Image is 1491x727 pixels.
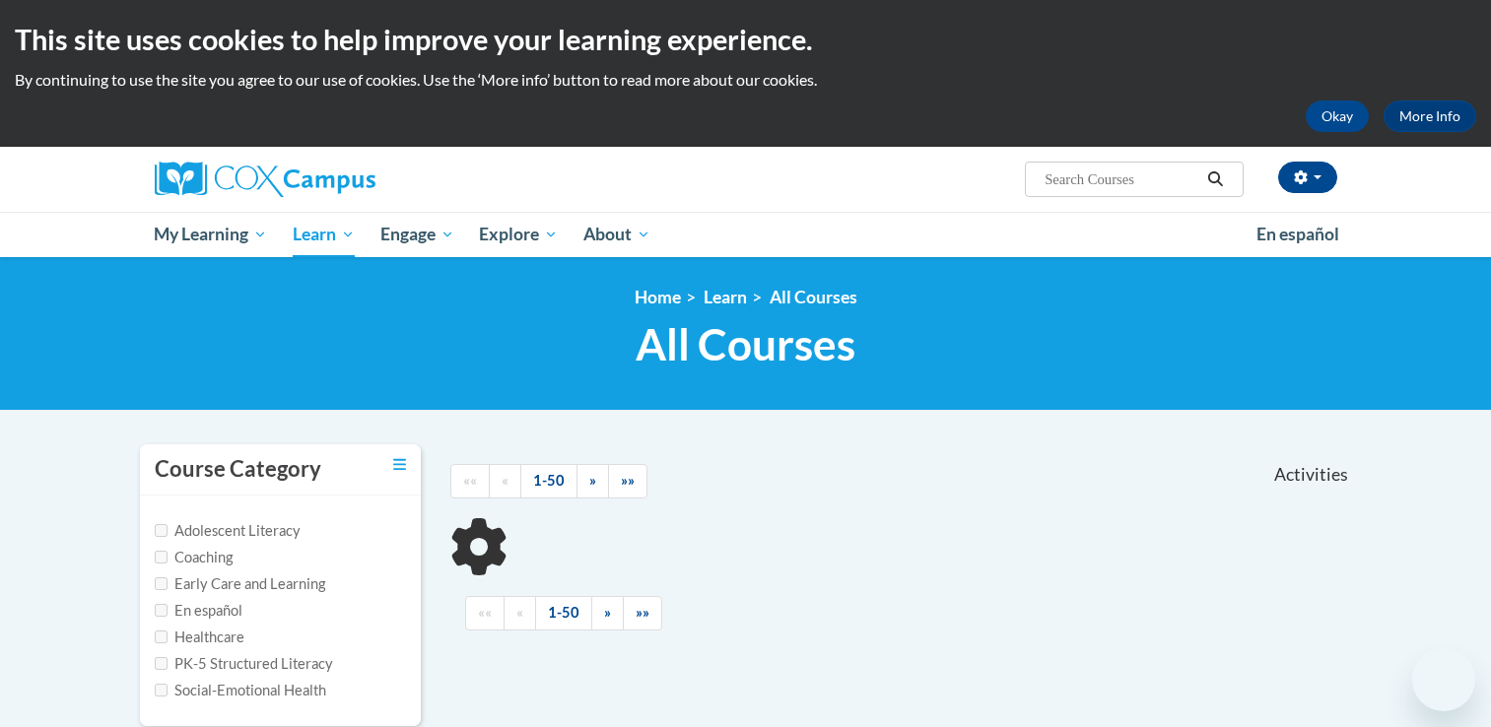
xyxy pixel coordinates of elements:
[1256,224,1339,244] span: En español
[623,596,662,630] a: End
[15,69,1476,91] p: By continuing to use the site you agree to our use of cookies. Use the ‘More info’ button to read...
[1274,464,1348,486] span: Activities
[704,287,747,307] a: Learn
[1278,162,1337,193] button: Account Settings
[155,630,168,643] input: Checkbox for Options
[293,223,355,246] span: Learn
[636,604,649,621] span: »»
[504,596,536,630] a: Previous
[125,212,1367,257] div: Main menu
[155,524,168,537] input: Checkbox for Options
[770,287,857,307] a: All Courses
[1043,167,1200,191] input: Search Courses
[155,551,168,563] input: Checkbox for Options
[155,573,325,595] label: Early Care and Learning
[368,212,467,257] a: Engage
[489,464,521,498] a: Previous
[583,223,650,246] span: About
[155,162,529,197] a: Cox Campus
[155,627,244,648] label: Healthcare
[516,604,523,621] span: «
[155,653,333,675] label: PK-5 Structured Literacy
[621,472,635,489] span: »»
[591,596,624,630] a: Next
[155,604,168,617] input: Checkbox for Options
[142,212,281,257] a: My Learning
[520,464,577,498] a: 1-50
[155,600,242,622] label: En español
[1244,214,1352,255] a: En español
[155,547,233,568] label: Coaching
[478,604,492,621] span: ««
[155,162,375,197] img: Cox Campus
[1200,167,1230,191] button: Search
[155,657,168,670] input: Checkbox for Options
[155,520,301,542] label: Adolescent Literacy
[1306,100,1369,132] button: Okay
[393,454,406,476] a: Toggle collapse
[636,318,855,370] span: All Courses
[154,223,267,246] span: My Learning
[15,20,1476,59] h2: This site uses cookies to help improve your learning experience.
[155,680,326,701] label: Social-Emotional Health
[380,223,454,246] span: Engage
[502,472,508,489] span: «
[571,212,663,257] a: About
[604,604,611,621] span: »
[1384,100,1476,132] a: More Info
[608,464,647,498] a: End
[155,454,321,485] h3: Course Category
[466,212,571,257] a: Explore
[463,472,477,489] span: ««
[635,287,681,307] a: Home
[450,464,490,498] a: Begining
[1412,648,1475,711] iframe: Button to launch messaging window
[576,464,609,498] a: Next
[155,684,168,696] input: Checkbox for Options
[479,223,558,246] span: Explore
[155,577,168,590] input: Checkbox for Options
[280,212,368,257] a: Learn
[589,472,596,489] span: »
[535,596,592,630] a: 1-50
[465,596,505,630] a: Begining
